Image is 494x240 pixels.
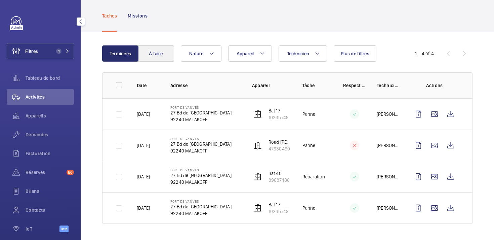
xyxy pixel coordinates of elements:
[138,45,174,62] button: À faire
[59,226,69,232] span: Beta
[269,139,292,145] p: Road [PERSON_NAME] Entrée de Site
[170,137,232,141] p: Fort de vanves
[377,82,400,89] p: Technicien
[26,207,74,213] span: Contacts
[343,82,366,89] p: Respect délai
[269,145,292,152] p: 47630460
[102,45,138,62] button: Terminées
[377,142,400,149] p: [PERSON_NAME]
[237,51,254,56] span: Appareil
[137,205,150,211] p: [DATE]
[67,170,74,175] span: 56
[26,131,74,138] span: Demandes
[26,112,74,119] span: Appareils
[170,199,232,203] p: Fort de vanves
[137,82,160,89] p: Date
[170,82,241,89] p: Adresse
[302,173,325,180] p: Réparation
[341,51,369,56] span: Plus de filtres
[228,45,272,62] button: Appareil
[377,205,400,211] p: [PERSON_NAME]
[170,141,232,147] p: 27 Bd de [GEOGRAPHIC_DATA]
[25,48,38,55] span: Filtres
[26,226,59,232] span: IoT
[56,48,61,54] span: 1
[334,45,376,62] button: Plus de filtres
[254,173,262,181] img: elevator.svg
[26,75,74,81] span: Tableau de bord
[137,142,150,149] p: [DATE]
[170,172,232,179] p: 27 Bd de [GEOGRAPHIC_DATA]
[170,168,232,172] p: Fort de vanves
[181,45,221,62] button: Nature
[269,107,289,114] p: Bat 17
[377,173,400,180] p: [PERSON_NAME]
[128,12,148,19] p: Missions
[254,141,262,149] img: automatic_door.svg
[170,147,232,154] p: 92240 MALAKOFF
[102,12,117,19] p: Tâches
[170,179,232,185] p: 92240 MALAKOFF
[302,111,316,117] p: Panne
[26,150,74,157] span: Facturation
[26,169,64,176] span: Réserves
[302,82,332,89] p: Tâche
[269,208,289,215] p: 10235749
[26,188,74,195] span: Bilans
[269,201,289,208] p: Bat 17
[302,142,316,149] p: Panne
[377,111,400,117] p: [PERSON_NAME]
[170,210,232,217] p: 92240 MALAKOFF
[26,94,74,100] span: Activités
[269,114,289,121] p: 10235749
[254,204,262,212] img: elevator.svg
[170,105,232,109] p: Fort de vanves
[302,205,316,211] p: Panne
[269,170,290,177] p: Bat 40
[287,51,310,56] span: Technicien
[170,116,232,123] p: 92240 MALAKOFF
[410,82,459,89] p: Actions
[7,43,74,59] button: Filtres1
[269,177,290,183] p: 89687488
[279,45,327,62] button: Technicien
[170,203,232,210] p: 27 Bd de [GEOGRAPHIC_DATA]
[415,50,434,57] div: 1 – 4 of 4
[252,82,292,89] p: Appareil
[137,111,150,117] p: [DATE]
[170,109,232,116] p: 27 Bd de [GEOGRAPHIC_DATA]
[254,110,262,118] img: elevator.svg
[189,51,204,56] span: Nature
[137,173,150,180] p: [DATE]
